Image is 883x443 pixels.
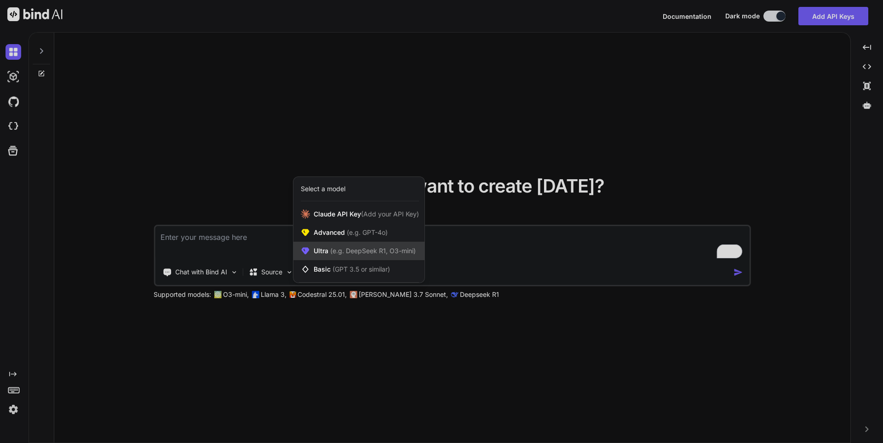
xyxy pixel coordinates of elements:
[301,184,345,193] div: Select a model
[345,228,388,236] span: (e.g. GPT-4o)
[333,265,390,273] span: (GPT 3.5 or similar)
[314,246,416,256] span: Ultra
[314,265,390,274] span: Basic
[314,210,419,219] span: Claude API Key
[314,228,388,237] span: Advanced
[361,210,419,218] span: (Add your API Key)
[328,247,416,255] span: (e.g. DeepSeek R1, O3-mini)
